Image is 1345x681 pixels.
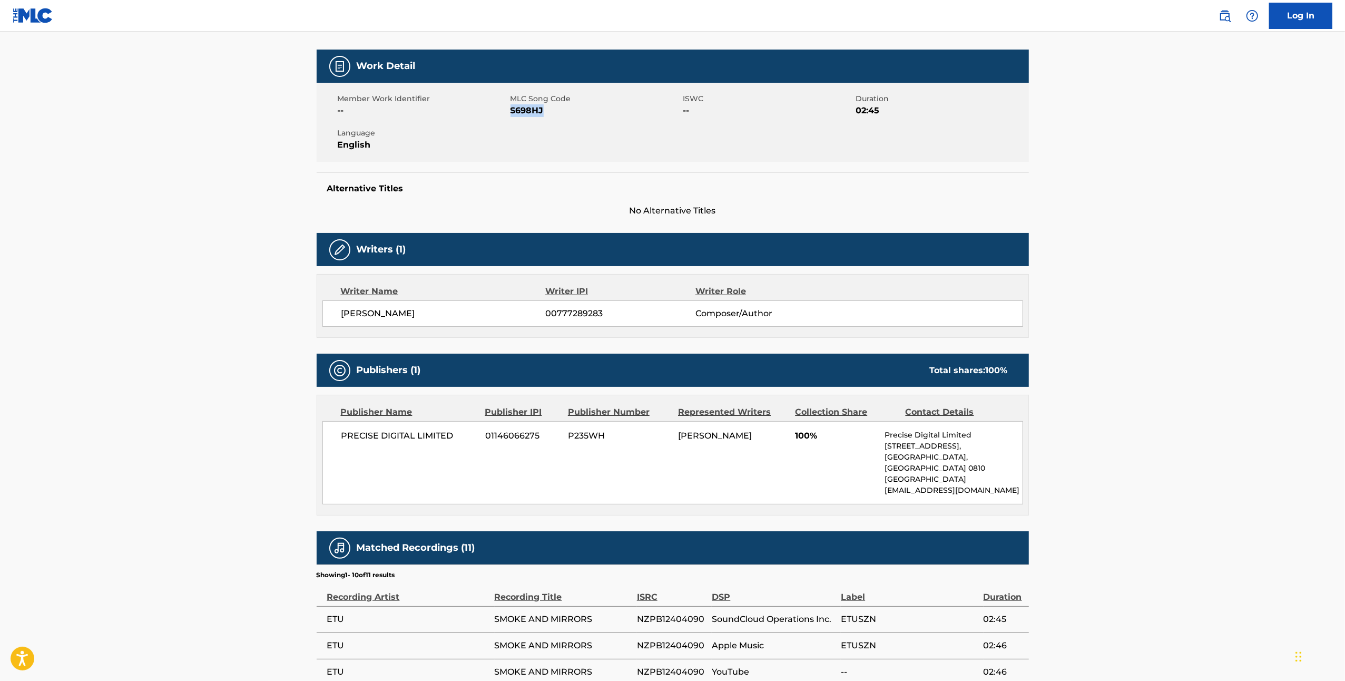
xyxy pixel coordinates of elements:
iframe: Chat Widget [1292,630,1345,681]
span: NZPB12404090 [637,639,707,652]
div: Recording Title [495,580,632,604]
span: YouTube [712,666,836,678]
span: MLC Song Code [510,93,681,104]
a: Public Search [1214,5,1235,26]
p: Showing 1 - 10 of 11 results [317,570,395,580]
div: Represented Writers [678,406,787,419]
span: English [338,139,508,151]
span: [PERSON_NAME] [341,307,546,320]
span: 02:45 [984,613,1024,626]
img: Matched Recordings [333,542,346,554]
p: [STREET_ADDRESS], [885,441,1022,452]
h5: Matched Recordings (11) [357,542,475,554]
span: ETU [327,666,489,678]
span: SoundCloud Operations Inc. [712,613,836,626]
span: 02:46 [984,666,1024,678]
span: ETU [327,613,489,626]
span: SMOKE AND MIRRORS [495,639,632,652]
img: MLC Logo [13,8,53,23]
span: 02:46 [984,639,1024,652]
h5: Work Detail [357,60,416,72]
div: Publisher Number [568,406,670,419]
div: Recording Artist [327,580,489,604]
span: -- [841,666,978,678]
div: Total shares: [930,364,1008,377]
div: Writer Name [341,285,546,298]
span: S698HJ [510,104,681,117]
span: ETU [327,639,489,652]
span: NZPB12404090 [637,613,707,626]
span: ETUSZN [841,613,978,626]
img: help [1246,9,1259,22]
div: DSP [712,580,836,604]
div: Collection Share [795,406,897,419]
h5: Publishers (1) [357,364,421,376]
span: 01146066275 [485,430,560,442]
h5: Alternative Titles [327,183,1018,194]
p: Precise Digital Limited [885,430,1022,441]
div: Publisher Name [341,406,477,419]
div: Drag [1295,641,1302,673]
span: SMOKE AND MIRRORS [495,613,632,626]
span: ISWC [683,93,853,104]
span: 02:45 [856,104,1026,117]
div: Contact Details [906,406,1008,419]
span: -- [683,104,853,117]
span: PRECISE DIGITAL LIMITED [341,430,478,442]
span: NZPB12404090 [637,666,707,678]
div: Duration [984,580,1024,604]
span: Apple Music [712,639,836,652]
span: P235WH [568,430,670,442]
p: [GEOGRAPHIC_DATA] [885,474,1022,485]
div: ISRC [637,580,707,604]
span: 100% [795,430,877,442]
a: Log In [1269,3,1332,29]
div: Publisher IPI [485,406,560,419]
span: 00777289283 [545,307,695,320]
span: Duration [856,93,1026,104]
span: -- [338,104,508,117]
img: search [1219,9,1231,22]
span: No Alternative Titles [317,205,1029,217]
span: 100 % [986,365,1008,375]
h5: Writers (1) [357,244,406,256]
span: Language [338,128,508,139]
div: Help [1242,5,1263,26]
span: [PERSON_NAME] [678,431,752,441]
div: Label [841,580,978,604]
img: Publishers [333,364,346,377]
div: Writer Role [695,285,832,298]
span: Member Work Identifier [338,93,508,104]
img: Writers [333,244,346,256]
p: [GEOGRAPHIC_DATA], [GEOGRAPHIC_DATA] 0810 [885,452,1022,474]
p: [EMAIL_ADDRESS][DOMAIN_NAME] [885,485,1022,496]
img: Work Detail [333,60,346,73]
span: Composer/Author [695,307,832,320]
span: SMOKE AND MIRRORS [495,666,632,678]
span: ETUSZN [841,639,978,652]
div: Writer IPI [545,285,695,298]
